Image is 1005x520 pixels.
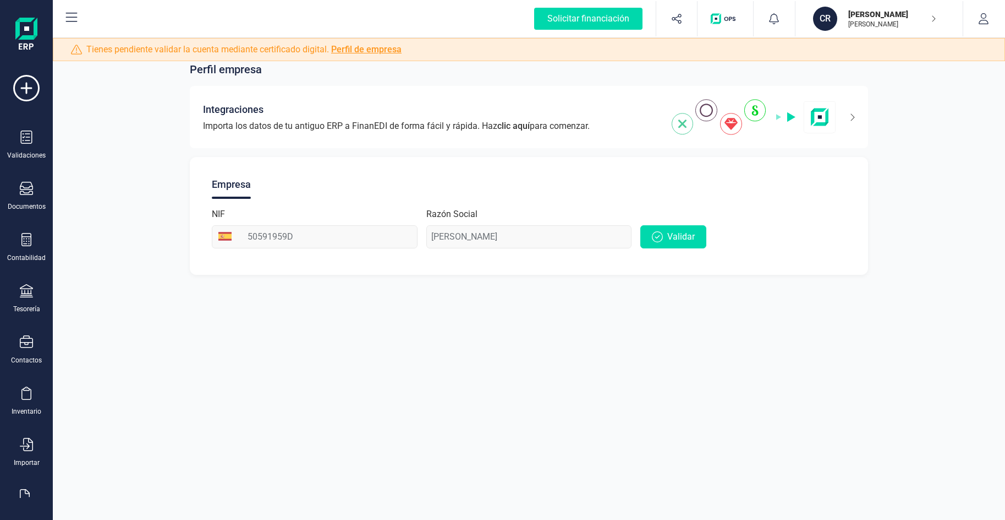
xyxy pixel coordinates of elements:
span: Tienes pendiente validar la cuenta mediante certificado digital. [86,43,402,56]
span: clic aquí [497,121,530,131]
span: Integraciones [203,102,263,117]
div: Solicitar financiación [534,8,642,30]
button: CR[PERSON_NAME][PERSON_NAME] [809,1,949,36]
div: Documentos [8,202,46,211]
button: Validar [640,225,706,248]
div: Importar [14,458,40,467]
img: Logo de OPS [711,13,740,24]
span: Perfil empresa [190,62,262,77]
div: Contabilidad [7,253,46,262]
p: [PERSON_NAME] [848,20,936,29]
div: CR [813,7,837,31]
div: Inventario [12,407,41,416]
span: Importa los datos de tu antiguo ERP a FinanEDI de forma fácil y rápida. Haz para comenzar. [203,120,590,133]
div: Contactos [11,356,42,365]
img: integrations-img [672,99,836,135]
label: NIF [212,208,225,221]
p: [PERSON_NAME] [848,9,936,20]
span: Validar [667,230,695,243]
label: Razón Social [426,208,477,221]
img: Logo Finanedi [15,18,37,53]
button: Logo de OPS [704,1,746,36]
button: Solicitar financiación [521,1,656,36]
div: Empresa [212,170,251,199]
a: Perfil de empresa [331,44,402,55]
div: Tesorería [13,305,40,313]
div: Validaciones [7,151,46,160]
